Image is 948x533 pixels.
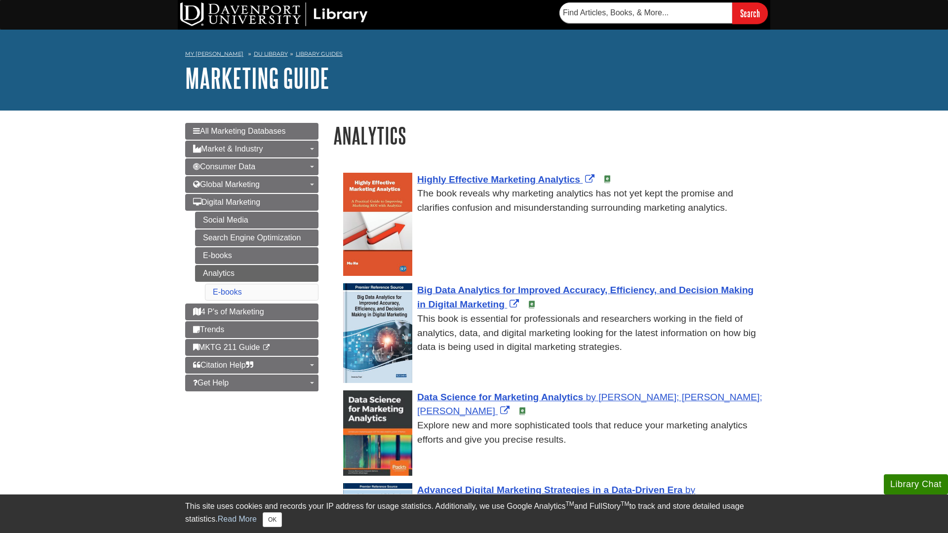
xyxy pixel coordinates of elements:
[193,127,285,135] span: All Marketing Databases
[180,2,368,26] img: DU Library
[559,2,732,23] input: Find Articles, Books, & More...
[343,419,763,447] div: Explore new and more sophisticated tools that reduce your marketing analytics efforts and give yo...
[193,361,253,369] span: Citation Help
[185,50,243,58] a: My [PERSON_NAME]
[185,176,318,193] a: Global Marketing
[254,50,288,57] a: DU Library
[603,175,611,183] img: e-Book
[262,344,271,351] i: This link opens in a new window
[528,301,536,308] img: e-Book
[185,194,318,211] a: Digital Marketing
[417,392,762,417] a: Link opens in new window
[185,357,318,374] a: Citation Help
[195,212,318,228] a: Social Media
[417,285,753,309] span: Big Data Analytics for Improved Accuracy, Efficiency, and Decision Making in Digital Marketing
[193,162,255,171] span: Consumer Data
[185,47,763,63] nav: breadcrumb
[193,145,263,153] span: Market & Industry
[185,339,318,356] a: MKTG 211 Guide
[193,325,224,334] span: Trends
[185,123,318,391] div: Guide Page Menu
[343,173,412,276] img: Cover Art
[193,307,264,316] span: 4 P's of Marketing
[185,123,318,140] a: All Marketing Databases
[263,512,282,527] button: Close
[195,229,318,246] a: Search Engine Optimization
[417,174,597,185] a: Link opens in new window
[685,485,695,495] span: by
[195,265,318,282] a: Analytics
[417,485,695,509] a: Link opens in new window
[343,283,412,382] img: Cover Art
[343,187,763,215] div: The book reveals why marketing analytics has not yet kept the promise and clarifies confusion and...
[417,174,580,185] span: Highly Effective Marketing Analytics
[185,63,329,93] a: Marketing Guide
[559,2,768,24] form: Searches DU Library's articles, books, and more
[193,379,229,387] span: Get Help
[621,500,629,507] sup: TM
[417,285,753,309] a: Link opens in new window
[193,198,260,206] span: Digital Marketing
[185,141,318,157] a: Market & Industry
[218,515,257,523] a: Read More
[333,123,763,148] h1: Analytics
[185,321,318,338] a: Trends
[417,392,583,402] span: Data Science for Marketing Analytics
[343,390,412,476] img: Cover Art
[417,392,762,417] span: [PERSON_NAME]; [PERSON_NAME]; [PERSON_NAME]
[185,500,763,527] div: This site uses cookies and records your IP address for usage statistics. Additionally, we use Goo...
[185,304,318,320] a: 4 P's of Marketing
[343,312,763,354] div: This book is essential for professionals and researchers working in the field of analytics, data,...
[518,407,526,415] img: e-Book
[195,247,318,264] a: E-books
[185,158,318,175] a: Consumer Data
[586,392,596,402] span: by
[732,2,768,24] input: Search
[296,50,343,57] a: Library Guides
[213,288,242,296] a: E-books
[565,500,574,507] sup: TM
[193,180,260,189] span: Global Marketing
[185,375,318,391] a: Get Help
[884,474,948,495] button: Library Chat
[417,485,682,495] span: Advanced Digital Marketing Strategies in a Data-Driven Era
[193,343,260,351] span: MKTG 211 Guide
